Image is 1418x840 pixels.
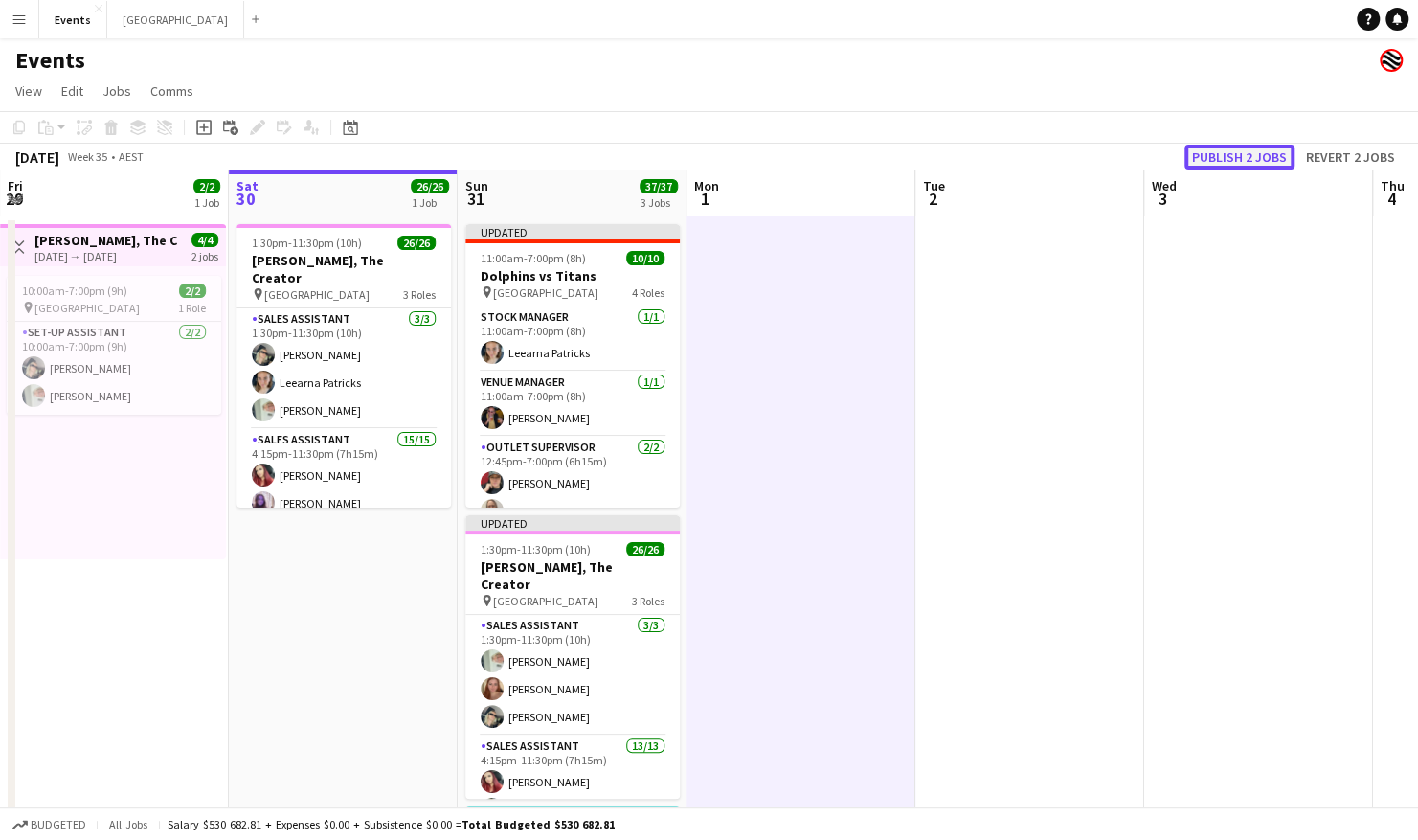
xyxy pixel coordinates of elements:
[105,817,151,831] span: All jobs
[7,322,221,415] app-card-role: Set-up Assistant2/210:00am-7:00pm (9h)[PERSON_NAME][PERSON_NAME]
[632,594,664,608] span: 3 Roles
[461,817,615,831] span: Total Budgeted $530 682.81
[15,82,42,100] span: View
[54,79,91,103] a: Edit
[34,232,177,249] h3: [PERSON_NAME], The Creator
[465,224,680,508] app-job-card: Updated11:00am-7:00pm (8h)10/10Dolphins vs Titans [GEOGRAPHIC_DATA]4 RolesStock Manager1/111:00am...
[1298,145,1403,170] button: Revert 2 jobs
[481,251,586,265] span: 11:00am-7:00pm (8h)
[179,284,206,298] span: 2/2
[8,79,50,103] a: View
[641,195,677,210] div: 3 Jobs
[465,515,680,531] div: Updated
[493,594,598,608] span: [GEOGRAPHIC_DATA]
[63,149,111,164] span: Week 35
[632,285,664,300] span: 4 Roles
[626,251,664,265] span: 10/10
[465,515,680,799] app-job-card: Updated1:30pm-11:30pm (10h)26/26[PERSON_NAME], The Creator [GEOGRAPHIC_DATA]3 RolesSales Assistan...
[411,179,449,193] span: 26/26
[236,177,259,194] span: Sat
[412,195,448,210] div: 1 Job
[168,817,615,831] div: Salary $530 682.81 + Expenses $0.00 + Subsistence $0.00 =
[1380,49,1403,72] app-user-avatar: Event Merch
[191,233,218,247] span: 4/4
[31,818,86,831] span: Budgeted
[7,276,221,415] app-job-card: 10:00am-7:00pm (9h)2/2 [GEOGRAPHIC_DATA]1 RoleSet-up Assistant2/210:00am-7:00pm (9h)[PERSON_NAME]...
[236,308,451,429] app-card-role: Sales Assistant3/31:30pm-11:30pm (10h)[PERSON_NAME]Leearna Patricks[PERSON_NAME]
[691,188,719,210] span: 1
[481,542,591,556] span: 1:30pm-11:30pm (10h)
[194,195,219,210] div: 1 Job
[22,284,127,298] span: 10:00am-7:00pm (9h)
[15,46,85,75] h1: Events
[1149,188,1177,210] span: 3
[236,252,451,286] h3: [PERSON_NAME], The Creator
[465,224,680,239] div: Updated
[102,82,131,100] span: Jobs
[493,285,598,300] span: [GEOGRAPHIC_DATA]
[193,179,220,193] span: 2/2
[191,247,218,263] div: 2 jobs
[234,188,259,210] span: 30
[465,372,680,437] app-card-role: Venue Manager1/111:00am-7:00pm (8h)[PERSON_NAME]
[95,79,139,103] a: Jobs
[107,1,244,38] button: [GEOGRAPHIC_DATA]
[923,177,945,194] span: Tue
[143,79,201,103] a: Comms
[15,148,59,167] div: [DATE]
[8,177,23,194] span: Fri
[626,542,664,556] span: 26/26
[150,82,193,100] span: Comms
[39,1,107,38] button: Events
[1378,188,1405,210] span: 4
[920,188,945,210] span: 2
[34,301,140,315] span: [GEOGRAPHIC_DATA]
[465,267,680,284] h3: Dolphins vs Titans
[5,188,23,210] span: 29
[10,814,89,835] button: Budgeted
[1152,177,1177,194] span: Wed
[465,437,680,530] app-card-role: Outlet Supervisor2/212:45pm-7:00pm (6h15m)[PERSON_NAME][PERSON_NAME]
[694,177,719,194] span: Mon
[178,301,206,315] span: 1 Role
[1381,177,1405,194] span: Thu
[465,177,488,194] span: Sun
[465,306,680,372] app-card-role: Stock Manager1/111:00am-7:00pm (8h)Leearna Patricks
[236,224,451,508] app-job-card: 1:30pm-11:30pm (10h)26/26[PERSON_NAME], The Creator [GEOGRAPHIC_DATA]3 RolesSales Assistant3/31:3...
[1184,145,1294,170] button: Publish 2 jobs
[465,615,680,736] app-card-role: Sales Assistant3/31:30pm-11:30pm (10h)[PERSON_NAME][PERSON_NAME][PERSON_NAME]
[397,236,436,250] span: 26/26
[34,249,177,263] div: [DATE] → [DATE]
[119,149,144,164] div: AEST
[465,558,680,593] h3: [PERSON_NAME], The Creator
[403,287,436,302] span: 3 Roles
[640,179,678,193] span: 37/37
[264,287,370,302] span: [GEOGRAPHIC_DATA]
[252,236,362,250] span: 1:30pm-11:30pm (10h)
[61,82,83,100] span: Edit
[462,188,488,210] span: 31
